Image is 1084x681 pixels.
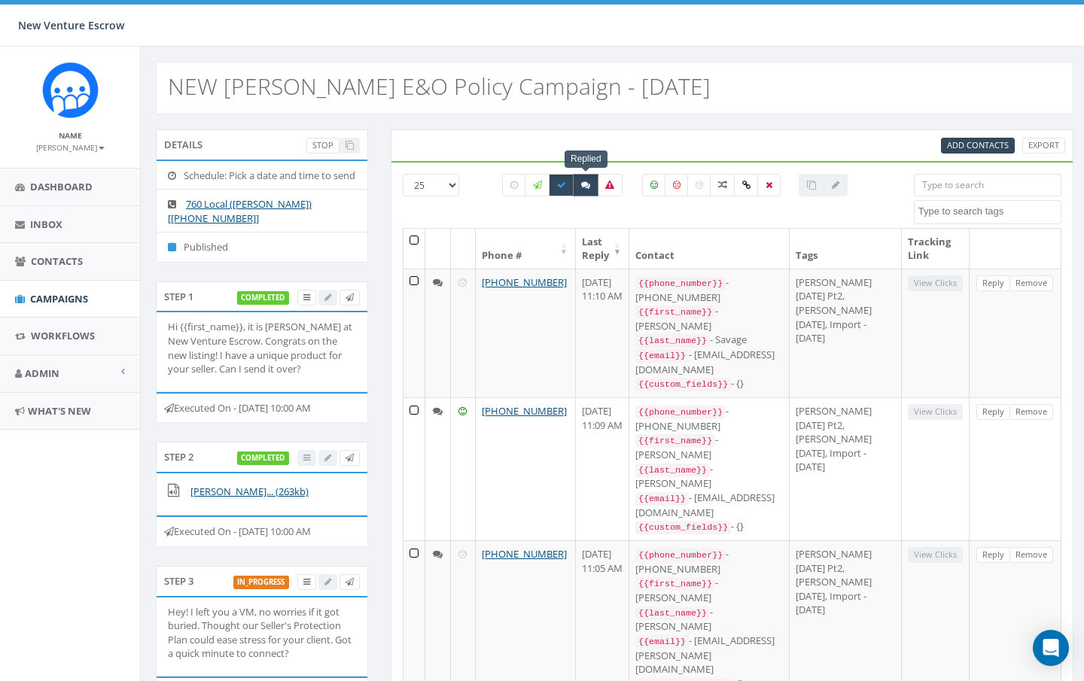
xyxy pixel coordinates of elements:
span: Inbox [30,217,62,231]
span: Campaigns [30,292,88,306]
div: - [PHONE_NUMBER] [635,547,783,576]
label: Removed [757,174,781,196]
div: - [PERSON_NAME] [635,433,783,461]
div: - [PHONE_NUMBER] [635,404,783,433]
span: Send Test Message [346,291,354,302]
div: - [EMAIL_ADDRESS][DOMAIN_NAME] [635,348,783,376]
span: View Campaign Delivery Statistics [303,291,310,302]
div: Open Intercom Messenger [1033,630,1069,666]
div: - [EMAIL_ADDRESS][PERSON_NAME][DOMAIN_NAME] [635,634,783,676]
label: Pending [502,174,526,196]
a: Reply [976,404,1010,420]
div: Step 1 [156,281,368,312]
div: - {} [635,376,783,391]
span: View Campaign Delivery Statistics [303,576,310,587]
code: {{phone_number}} [635,277,726,290]
textarea: Search [918,205,1061,218]
i: Schedule: Pick a date and time to send [168,171,184,181]
a: Reply [976,275,1010,291]
a: Remove [1009,547,1053,563]
code: {{phone_number}} [635,406,726,419]
code: {{custom_fields}} [635,521,731,534]
code: {{last_name}} [635,334,710,348]
label: Sending [525,174,550,196]
code: {{phone_number}} [635,549,726,562]
div: - [PERSON_NAME] [635,304,783,333]
code: {{email}} [635,492,689,506]
span: Add Contacts [947,139,1009,150]
th: Tracking Link [902,229,970,269]
div: - [EMAIL_ADDRESS][DOMAIN_NAME] [635,491,783,519]
span: Send Test Message [346,451,354,463]
label: Positive [642,174,666,196]
input: Type to search [914,174,1061,196]
div: - [PERSON_NAME] [635,462,783,491]
div: - [PHONE_NUMBER] [635,275,783,304]
a: Remove [1009,404,1053,420]
th: Phone #: activate to sort column ascending [476,229,576,269]
a: Reply [976,547,1010,563]
th: Last Reply: activate to sort column ascending [576,229,629,269]
i: Published [168,242,184,252]
div: - [PERSON_NAME] [635,576,783,604]
th: Contact [629,229,790,269]
label: in_progress [233,576,290,589]
div: Step 3 [156,566,368,596]
small: [PERSON_NAME] [36,142,105,153]
div: Replied [565,150,607,168]
li: Published [157,232,367,262]
div: Executed On - [DATE] 10:00 AM [156,515,368,547]
th: Tags [790,229,902,269]
label: Mixed [710,174,735,196]
span: What's New [28,404,91,418]
span: Send Test Message [346,576,354,587]
a: Add Contacts [941,138,1015,154]
span: Workflows [31,329,95,342]
code: {{first_name}} [635,306,715,319]
code: {{last_name}} [635,607,710,620]
span: CSV files only [947,139,1009,150]
div: Step 2 [156,442,368,472]
span: Contacts [31,254,83,268]
code: {{last_name}} [635,464,710,477]
code: {{first_name}} [635,434,715,448]
h2: NEW [PERSON_NAME] E&O Policy Campaign - [DATE] [168,74,711,99]
a: Stop [306,138,340,154]
a: [PHONE_NUMBER] [482,404,567,418]
a: Remove [1009,275,1053,291]
a: Export [1022,138,1065,154]
div: Details [156,129,368,160]
td: [DATE] 11:09 AM [576,397,629,540]
label: Link Clicked [734,174,759,196]
span: Admin [25,366,59,380]
code: {{custom_fields}} [635,378,731,391]
a: [PERSON_NAME]... (263kb) [190,485,309,498]
a: [PHONE_NUMBER] [482,275,567,289]
li: Schedule: Pick a date and time to send [157,161,367,190]
div: - Savage [635,333,783,348]
a: [PERSON_NAME] [36,140,105,154]
td: [PERSON_NAME] [DATE] Pt2, [PERSON_NAME] [DATE], Import - [DATE] [790,397,902,540]
span: New Venture Escrow [18,18,124,32]
span: Dashboard [30,180,93,193]
code: {{email}} [635,635,689,649]
code: {{first_name}} [635,577,715,591]
label: Neutral [687,174,711,196]
div: - {} [635,519,783,534]
td: [DATE] 11:10 AM [576,269,629,397]
img: Rally_Corp_Icon_1.png [42,62,99,118]
label: Negative [665,174,689,196]
div: Executed On - [DATE] 10:00 AM [156,392,368,424]
code: {{email}} [635,349,689,363]
td: [PERSON_NAME] [DATE] Pt2, [PERSON_NAME] [DATE], Import - [DATE] [790,269,902,397]
small: Name [59,130,82,141]
a: 760 Local ([PERSON_NAME]) [[PHONE_NUMBER]] [168,197,312,225]
p: Hey! I left you a VM, no worries if it got buried. Thought our Seller's Protection Plan could eas... [168,605,356,661]
div: - [PERSON_NAME] [635,605,783,634]
label: completed [237,291,290,305]
label: completed [237,451,290,465]
a: [PHONE_NUMBER] [482,547,567,561]
p: Hi {{first_name}}, it is [PERSON_NAME] at New Venture Escrow. Congrats on the new listing! I have... [168,320,356,375]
